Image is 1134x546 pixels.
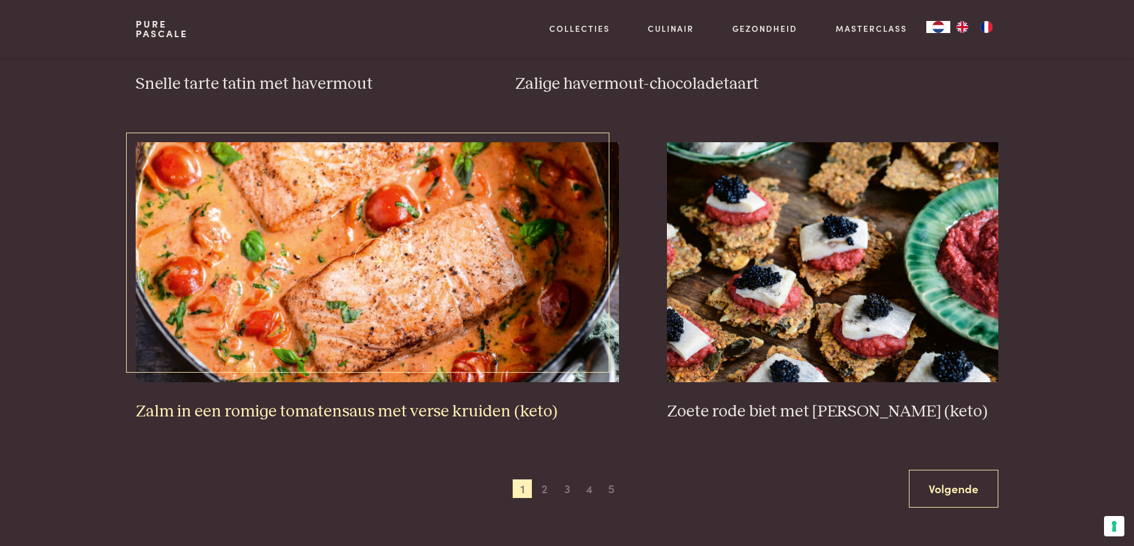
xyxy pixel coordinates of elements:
[136,401,619,422] h3: Zalm in een romige tomatensaus met verse kruiden (keto)
[667,401,998,422] h3: Zoete rode biet met [PERSON_NAME] (keto)
[950,21,974,33] a: EN
[535,479,554,499] span: 2
[667,142,998,422] a: Zoete rode biet met zure haring (keto) Zoete rode biet met [PERSON_NAME] (keto)
[926,21,998,33] aside: Language selected: Nederlands
[513,479,532,499] span: 1
[909,470,998,508] a: Volgende
[136,142,619,422] a: Zalm in een romige tomatensaus met verse kruiden (keto) Zalm in een romige tomatensaus met verse ...
[558,479,577,499] span: 3
[836,22,907,35] a: Masterclass
[136,142,619,382] img: Zalm in een romige tomatensaus met verse kruiden (keto)
[974,21,998,33] a: FR
[950,21,998,33] ul: Language list
[136,74,467,95] h3: Snelle tarte tatin met havermout
[926,21,950,33] a: NL
[1104,516,1124,536] button: Uw voorkeuren voor toestemming voor trackingtechnologieën
[667,142,998,382] img: Zoete rode biet met zure haring (keto)
[732,22,797,35] a: Gezondheid
[580,479,599,499] span: 4
[515,74,998,95] h3: Zalige havermout-chocoladetaart
[136,19,188,38] a: PurePascale
[926,21,950,33] div: Language
[602,479,621,499] span: 5
[648,22,694,35] a: Culinair
[549,22,610,35] a: Collecties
